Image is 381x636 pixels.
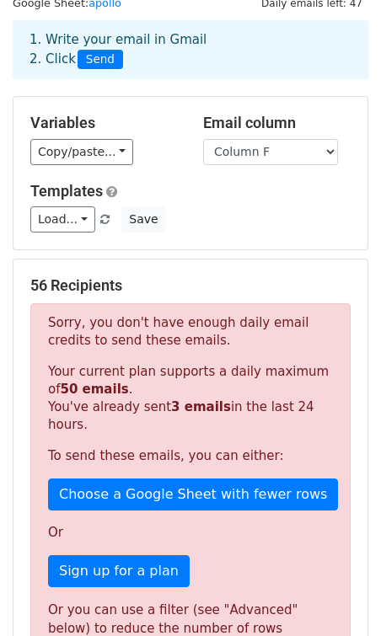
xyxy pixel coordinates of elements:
h5: 56 Recipients [30,276,351,295]
iframe: Chat Widget [297,555,381,636]
a: Load... [30,206,95,232]
a: Sign up for a plan [48,555,190,587]
p: Or [48,524,333,542]
p: Sorry, you don't have enough daily email credits to send these emails. [48,314,333,350]
p: Your current plan supports a daily maximum of . You've already sent in the last 24 hours. [48,363,333,434]
h5: Variables [30,114,178,132]
a: Templates [30,182,103,200]
div: 1. Write your email in Gmail 2. Click [17,30,364,69]
a: Choose a Google Sheet with fewer rows [48,478,338,510]
h5: Email column [203,114,351,132]
strong: 3 emails [171,399,231,414]
span: Send [78,50,123,70]
button: Save [121,206,165,232]
a: Copy/paste... [30,139,133,165]
strong: 50 emails [60,382,128,397]
p: To send these emails, you can either: [48,447,333,465]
